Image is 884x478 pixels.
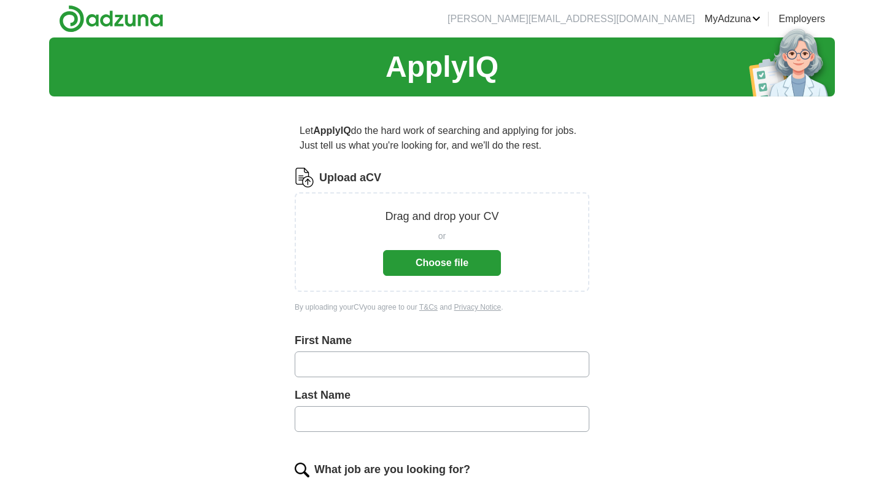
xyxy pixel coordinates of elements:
label: First Name [295,332,589,349]
a: Privacy Notice [454,303,502,311]
a: T&Cs [419,303,438,311]
img: Adzuna logo [59,5,163,33]
label: Upload a CV [319,170,381,186]
label: Last Name [295,387,589,404]
button: Choose file [383,250,501,276]
strong: ApplyIQ [313,125,351,136]
span: or [438,230,446,243]
p: Drag and drop your CV [385,208,498,225]
div: By uploading your CV you agree to our and . [295,302,589,313]
p: Let do the hard work of searching and applying for jobs. Just tell us what you're looking for, an... [295,119,589,158]
img: CV Icon [295,168,314,187]
a: Employers [778,12,825,26]
li: [PERSON_NAME][EMAIL_ADDRESS][DOMAIN_NAME] [448,12,695,26]
img: search.png [295,463,309,477]
h1: ApplyIQ [386,45,498,89]
label: What job are you looking for? [314,461,470,478]
a: MyAdzuna [705,12,761,26]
